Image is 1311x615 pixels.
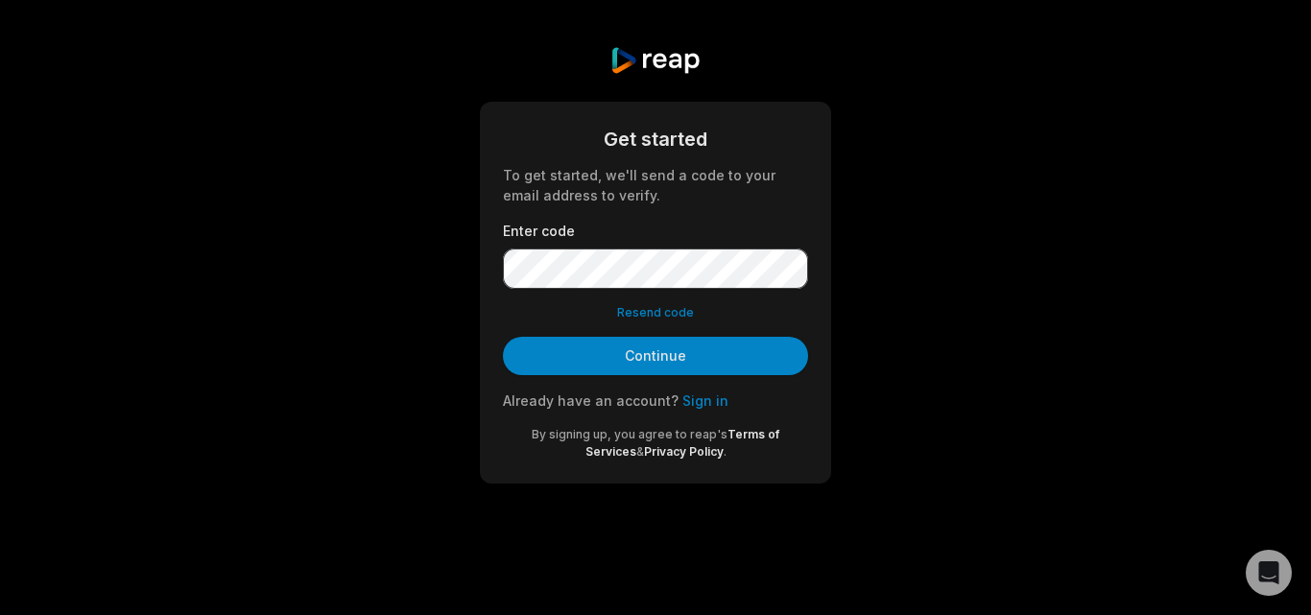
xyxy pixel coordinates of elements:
label: Enter code [503,221,808,241]
a: Privacy Policy [644,444,724,459]
span: & [636,444,644,459]
button: Resend code [617,304,694,321]
div: To get started, we'll send a code to your email address to verify. [503,165,808,205]
a: Terms of Services [585,427,780,459]
span: Already have an account? [503,392,679,409]
span: . [724,444,727,459]
div: Open Intercom Messenger [1246,550,1292,596]
img: reap [609,46,701,75]
a: Sign in [682,392,728,409]
button: Continue [503,337,808,375]
div: Get started [503,125,808,154]
span: By signing up, you agree to reap's [532,427,727,441]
